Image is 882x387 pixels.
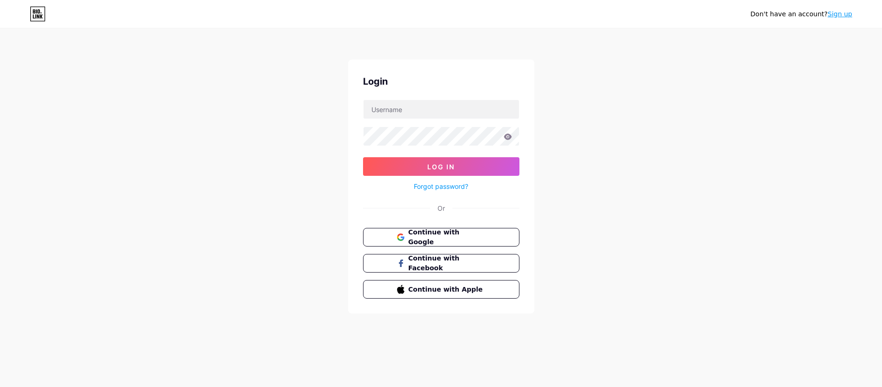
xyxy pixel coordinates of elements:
a: Forgot password? [414,181,468,191]
span: Continue with Apple [408,285,485,294]
button: Log In [363,157,519,176]
div: Don't have an account? [750,9,852,19]
a: Sign up [828,10,852,18]
button: Continue with Apple [363,280,519,299]
button: Continue with Facebook [363,254,519,273]
span: Log In [427,163,455,171]
input: Username [364,100,519,119]
div: Or [438,203,445,213]
span: Continue with Google [408,227,485,247]
div: Login [363,74,519,88]
button: Continue with Google [363,228,519,247]
span: Continue with Facebook [408,254,485,273]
